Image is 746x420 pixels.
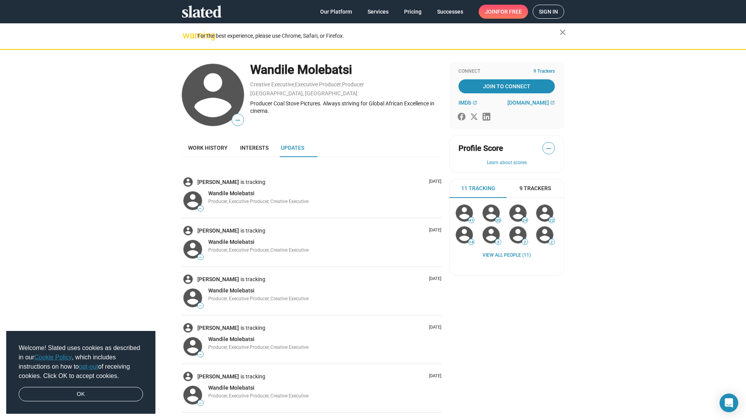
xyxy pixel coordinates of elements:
a: Work history [182,138,234,157]
a: dismiss cookie message [19,387,143,402]
span: Wandile Molebatsi [208,385,254,391]
span: — [198,304,203,308]
a: [GEOGRAPHIC_DATA], [GEOGRAPHIC_DATA] [250,90,357,96]
a: Our Platform [314,5,358,19]
a: Joinfor free [479,5,528,19]
span: 9 Trackers [533,68,555,75]
span: Updates [281,145,304,151]
span: Wandile Molebatsi [208,239,254,245]
a: opt-out [79,363,98,370]
mat-icon: open_in_new [472,100,477,105]
span: Producer, Executive Producer, Creative Executive [208,393,309,399]
span: is tracking [241,373,267,380]
span: Welcome! Slated uses cookies as described in our , which includes instructions on how to of recei... [19,343,143,381]
mat-icon: warning [183,31,192,40]
div: cookieconsent [6,331,155,414]
span: 14 [469,240,474,245]
span: 11 Tracking [461,185,495,192]
span: 9 Trackers [519,185,551,192]
span: Work history [188,145,228,151]
span: 2 [549,240,554,245]
span: Wandile Molebatsi [208,336,254,342]
mat-icon: open_in_new [550,100,555,105]
span: , [294,83,295,87]
span: Successes [437,5,463,19]
span: — [198,255,203,259]
div: Producer Coal Stove Pictures. Always striving for Global African Excellence in cinema. [250,100,441,114]
span: [DOMAIN_NAME] [507,100,549,106]
a: Services [361,5,395,19]
span: is tracking [241,227,267,234]
a: [PERSON_NAME] [197,227,241,234]
p: [DATE] [426,227,441,233]
a: Wandile Molebatsi [208,238,254,246]
span: is tracking [241,324,267,332]
a: IMDb [458,100,477,106]
span: Producer, Executive Producer, Creative Executive [208,247,309,253]
a: Producer [342,81,364,87]
a: Updates [275,138,310,157]
span: Wandile Molebatsi [208,190,254,196]
p: [DATE] [426,179,441,185]
a: Interests [234,138,275,157]
span: Producer, Executive Producer, Creative Executive [208,199,309,204]
span: is tracking [241,178,267,186]
span: IMDb [458,100,471,106]
div: For the best experience, please use Chrome, Safari, or Firefox. [197,31,559,41]
div: Connect [458,68,555,75]
a: Successes [431,5,469,19]
span: Join To Connect [460,79,553,93]
span: Producer, Executive Producer, Creative Executive [208,296,309,301]
span: 41 [469,218,474,223]
span: — [198,401,203,405]
div: Open Intercom Messenger [720,394,738,412]
span: Join [485,5,522,19]
a: Cookie Policy [34,354,72,360]
span: Our Platform [320,5,352,19]
span: , [341,83,342,87]
span: — [232,115,244,125]
a: Pricing [398,5,428,19]
a: Wandile Molebatsi [208,384,254,392]
span: Pricing [404,5,422,19]
a: [DOMAIN_NAME] [507,100,555,106]
span: Sign in [539,5,558,18]
a: Wandile Molebatsi [208,190,254,197]
button: Learn about scores [458,160,555,166]
span: 30 [495,218,501,223]
a: Wandile Molebatsi [208,336,254,343]
span: — [198,206,203,211]
span: Producer, Executive Producer, Creative Executive [208,345,309,350]
a: Wandile Molebatsi [208,287,254,294]
a: [PERSON_NAME] [197,276,241,283]
span: Profile Score [458,143,503,154]
a: Sign in [533,5,564,19]
mat-icon: close [558,28,567,37]
span: — [198,352,203,357]
span: Interests [240,145,268,151]
a: Join To Connect [458,79,555,93]
a: View all People (11) [483,252,531,259]
div: Wandile Molebatsi [250,61,441,78]
p: [DATE] [426,373,441,379]
span: 3 [495,240,501,245]
span: Services [368,5,389,19]
span: for free [497,5,522,19]
a: Creative Executive [250,81,294,87]
p: [DATE] [426,325,441,331]
a: [PERSON_NAME] [197,373,241,380]
a: Executive Producer [295,81,341,87]
span: — [543,143,554,154]
a: [PERSON_NAME] [197,324,241,332]
span: 24 [522,218,528,223]
span: is tracking [241,276,267,283]
span: 2 [522,240,528,245]
span: 22 [549,218,554,223]
p: [DATE] [426,276,441,282]
a: [PERSON_NAME] [197,178,241,186]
